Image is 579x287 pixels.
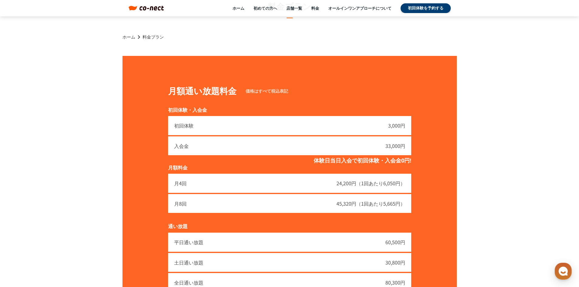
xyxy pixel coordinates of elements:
p: 土日通い放題 [174,259,203,266]
p: 45,320円（1回あたり5,665円） [336,200,405,207]
a: オールインワンアプローチについて [328,5,391,11]
p: 月額料金 [168,164,188,171]
p: 月4回 [174,180,187,186]
p: 30,800円 [385,259,405,266]
p: 体験日当日入会で初回体験・入会金0円! [168,157,411,164]
p: 80,300円 [385,279,405,286]
a: 初回体験を予約する [401,3,451,13]
a: ホーム [122,34,135,40]
p: 平日通い放題 [174,239,203,245]
i: keyboard_arrow_right [135,33,143,41]
p: 24,200円（1回あたり6,050円） [336,180,405,186]
a: 初めての方へ [253,5,277,11]
p: 通い放題 [168,223,188,230]
p: 60,500円 [385,239,405,245]
a: 店舗一覧 [286,5,302,11]
p: 全日通い放題 [174,279,203,286]
p: 料金プラン [143,34,164,40]
a: 料金 [311,5,319,11]
p: 3,000円 [388,122,405,129]
p: 月8回 [174,200,187,207]
p: 33,000円 [385,142,405,149]
a: ホーム [233,5,244,11]
p: 初回体験・入会金 [168,107,207,113]
h2: 月額通い放題料金 [168,85,236,97]
p: 初回体験 [174,122,194,129]
p: 価格はすべて税込表記 [246,88,288,94]
p: 入会金 [174,142,189,149]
